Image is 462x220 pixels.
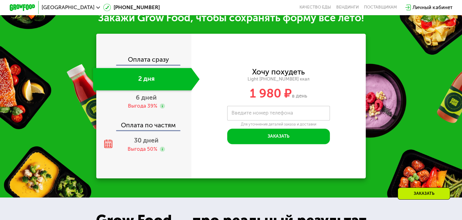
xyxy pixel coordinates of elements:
a: Вендинги [336,5,359,10]
div: Выгода 50% [128,146,157,153]
span: 6 дней [136,94,157,101]
span: 1 980 ₽ [250,86,292,101]
div: Для уточнения деталей заказа и доставки [227,122,330,127]
div: Личный кабинет [412,4,452,11]
div: Оплата сразу [97,56,191,64]
button: Заказать [227,129,330,144]
div: Хочу похудеть [252,68,305,75]
label: Введите номер телефона [231,111,293,115]
div: Light [PHONE_NUMBER] ккал [191,76,366,82]
div: поставщикам [364,5,397,10]
span: 30 дней [134,136,159,144]
a: [PHONE_NUMBER] [103,4,160,11]
div: Заказать [398,187,450,200]
div: Оплата по частям [97,115,191,130]
a: Качество еды [299,5,331,10]
span: [GEOGRAPHIC_DATA] [42,5,94,10]
span: в день [292,93,307,99]
div: Выгода 39% [128,102,157,109]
